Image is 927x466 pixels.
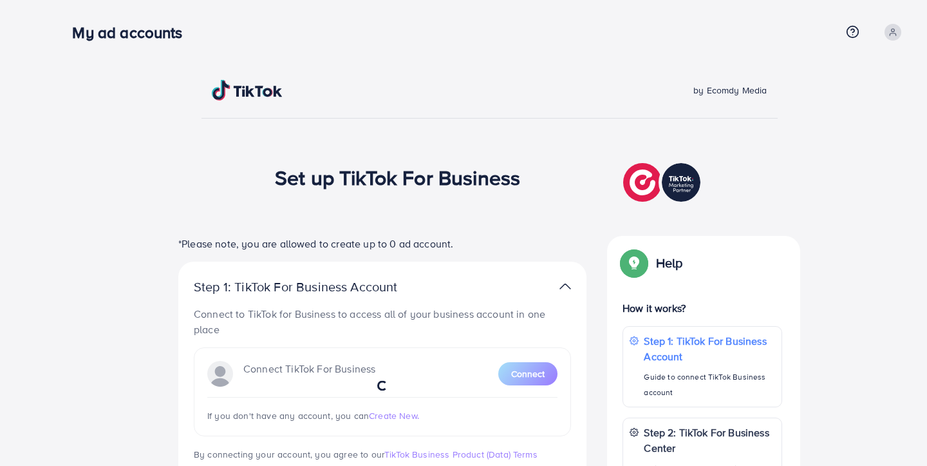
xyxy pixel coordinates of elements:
[559,277,571,296] img: TikTok partner
[623,300,782,316] p: How it works?
[72,23,192,42] h3: My ad accounts
[178,236,586,251] p: *Please note, you are allowed to create up to 0 ad account.
[275,165,520,189] h1: Set up TikTok For Business
[644,369,775,400] p: Guide to connect TikTok Business account
[212,80,283,101] img: TikTok
[644,425,775,456] p: Step 2: TikTok For Business Center
[623,160,704,205] img: TikTok partner
[644,333,775,364] p: Step 1: TikTok For Business Account
[656,255,683,271] p: Help
[623,251,646,275] img: Popup guide
[194,279,438,295] p: Step 1: TikTok For Business Account
[693,84,767,97] span: by Ecomdy Media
